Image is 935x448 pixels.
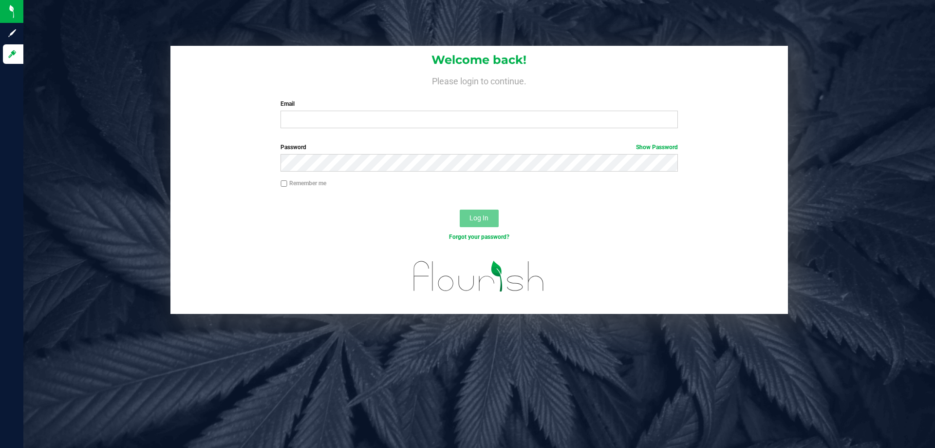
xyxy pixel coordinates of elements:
[280,180,287,187] input: Remember me
[449,234,509,240] a: Forgot your password?
[280,179,326,188] label: Remember me
[280,99,677,108] label: Email
[170,74,788,86] h4: Please login to continue.
[7,49,17,59] inline-svg: Log in
[402,252,556,301] img: flourish_logo.svg
[460,210,499,227] button: Log In
[170,54,788,66] h1: Welcome back!
[7,28,17,38] inline-svg: Sign up
[636,144,678,151] a: Show Password
[469,214,488,222] span: Log In
[280,144,306,151] span: Password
